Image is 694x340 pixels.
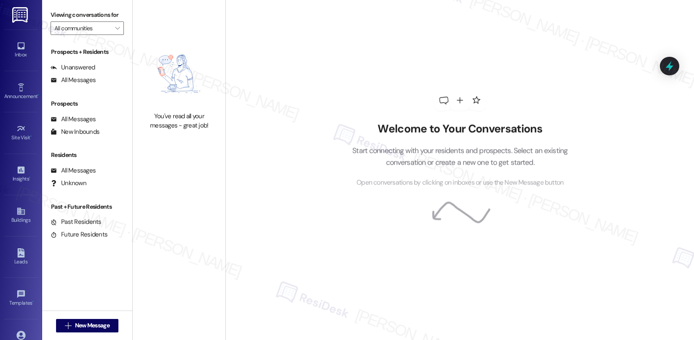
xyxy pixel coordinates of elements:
span: Open conversations by clicking on inboxes or use the New Message button [356,177,563,188]
span: New Message [75,321,110,330]
div: Past Residents [51,218,102,226]
button: New Message [56,319,118,332]
div: Unknown [51,179,86,188]
div: Unanswered [51,63,95,72]
span: • [38,92,39,98]
span: • [30,133,32,139]
input: All communities [54,21,110,35]
span: • [29,175,30,181]
div: Future Residents [51,230,107,239]
label: Viewing conversations for [51,8,124,21]
div: All Messages [51,166,96,175]
span: • [32,299,34,305]
h2: Welcome to Your Conversations [340,122,581,136]
a: Buildings [4,204,38,227]
div: All Messages [51,115,96,124]
i:  [115,25,120,32]
img: empty-state [142,40,216,108]
a: Templates • [4,287,38,310]
div: Past + Future Residents [42,202,132,211]
a: Leads [4,246,38,268]
div: Prospects [42,99,132,108]
a: Site Visit • [4,122,38,144]
div: New Inbounds [51,127,99,136]
div: Prospects + Residents [42,48,132,56]
p: Start connecting with your residents and prospects. Select an existing conversation or create a n... [340,144,581,168]
div: Residents [42,151,132,159]
i:  [65,322,71,329]
div: You've read all your messages - great job! [142,112,216,130]
a: Inbox [4,39,38,61]
div: All Messages [51,76,96,85]
a: Insights • [4,163,38,186]
img: ResiDesk Logo [12,7,29,23]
